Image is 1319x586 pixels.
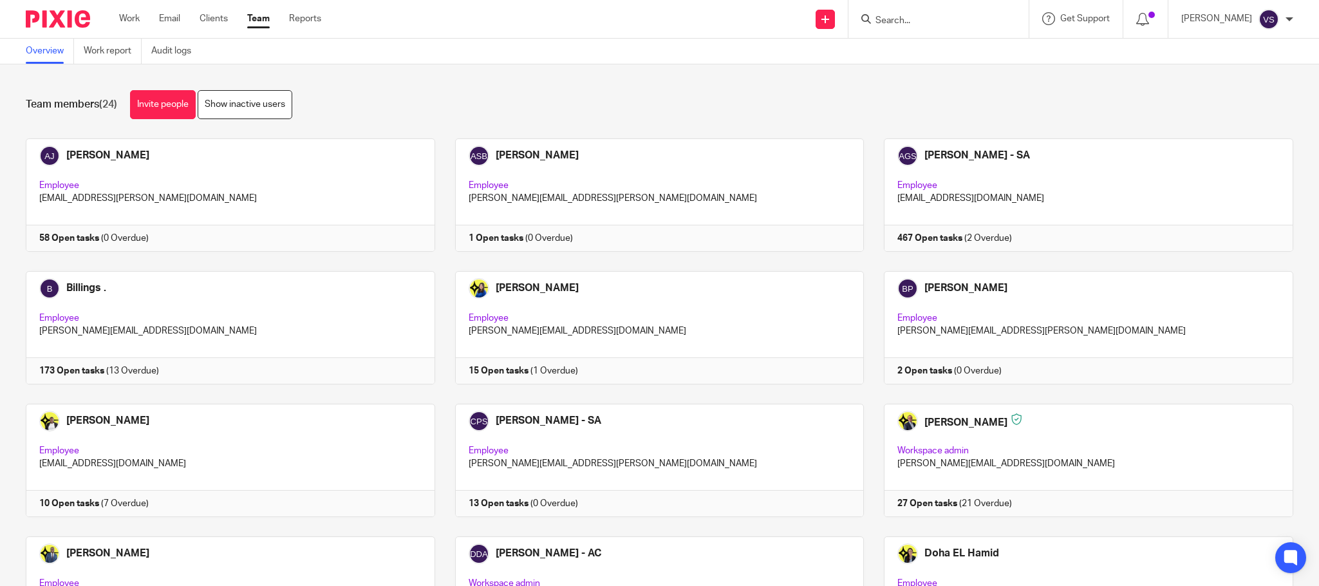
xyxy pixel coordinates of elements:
h1: Team members [26,98,117,111]
a: Email [159,12,180,25]
a: Clients [200,12,228,25]
img: svg%3E [1258,9,1279,30]
a: Work [119,12,140,25]
input: Search [874,15,990,27]
span: Get Support [1060,14,1110,23]
a: Show inactive users [198,90,292,119]
a: Work report [84,39,142,64]
a: Audit logs [151,39,201,64]
p: [PERSON_NAME] [1181,12,1252,25]
a: Team [247,12,270,25]
a: Overview [26,39,74,64]
a: Reports [289,12,321,25]
span: (24) [99,99,117,109]
a: Invite people [130,90,196,119]
img: Pixie [26,10,90,28]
